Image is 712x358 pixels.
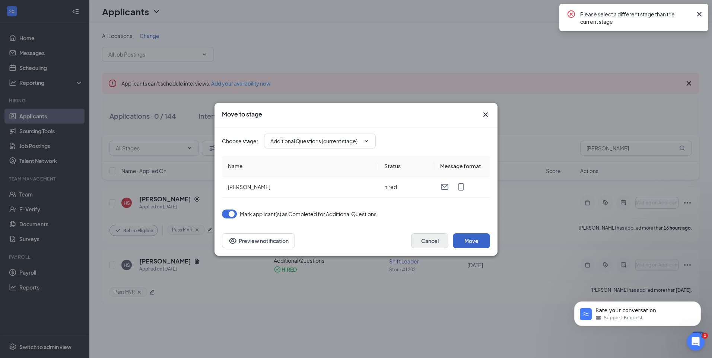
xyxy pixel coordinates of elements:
[222,110,262,118] h3: Move to stage
[580,10,692,25] div: Please select a different stage than the current stage
[481,110,490,119] button: Close
[481,110,490,119] svg: Cross
[434,156,490,176] th: Message format
[563,286,712,338] iframe: Intercom notifications message
[695,10,704,19] svg: Cross
[378,156,434,176] th: Status
[363,138,369,144] svg: ChevronDown
[378,176,434,198] td: hired
[222,233,295,248] button: Preview notificationEye
[228,183,270,190] span: [PERSON_NAME]
[453,233,490,248] button: Move
[687,333,705,351] iframe: Intercom live chat
[222,156,378,176] th: Name
[457,182,465,191] svg: MobileSms
[411,233,448,248] button: Cancel
[702,333,708,339] span: 1
[567,10,576,19] svg: CrossCircle
[228,236,237,245] svg: Eye
[240,210,376,218] span: Mark applicant(s) as Completed for Additional Questions
[440,182,449,191] svg: Email
[222,137,258,145] span: Choose stage :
